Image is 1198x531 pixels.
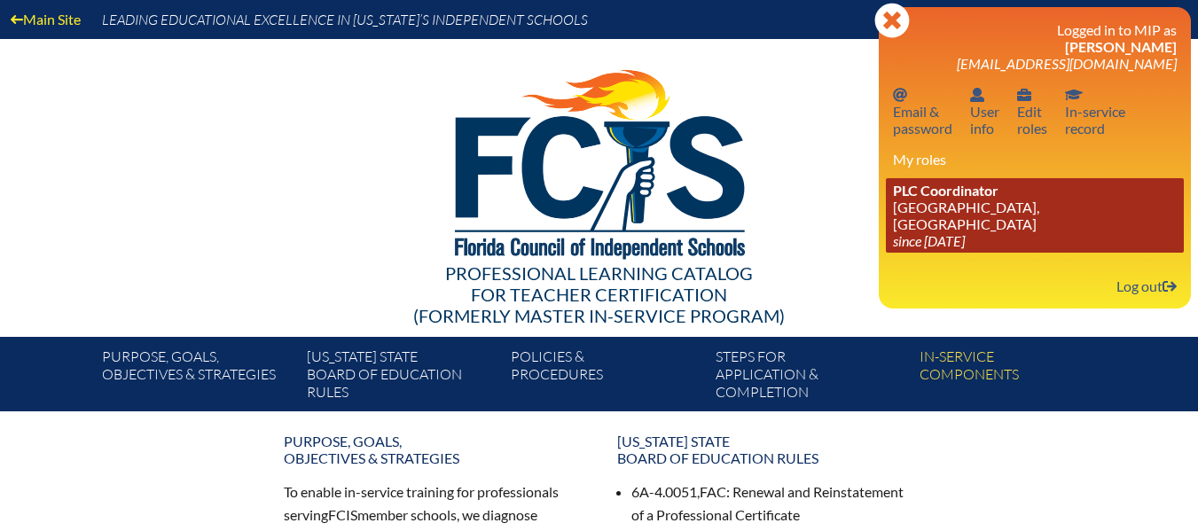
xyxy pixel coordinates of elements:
a: In-service recordIn-servicerecord [1058,82,1132,140]
a: Purpose, goals,objectives & strategies [273,426,592,473]
a: User infoUserinfo [963,82,1006,140]
a: Steps forapplication & completion [709,344,912,411]
i: since [DATE] [893,232,965,249]
span: [EMAIL_ADDRESS][DOMAIN_NAME] [957,55,1177,72]
a: Policies &Procedures [504,344,708,411]
span: for Teacher Certification [471,284,727,305]
svg: User info [970,88,984,102]
a: PLC Coordinator [GEOGRAPHIC_DATA], [GEOGRAPHIC_DATA] since [DATE] [886,178,1184,253]
a: In-servicecomponents [912,344,1116,411]
span: [PERSON_NAME] [1065,38,1177,55]
svg: Close [874,3,910,38]
svg: In-service record [1065,88,1083,102]
a: Main Site [4,7,88,31]
span: FCIS [328,506,357,523]
h3: Logged in to MIP as [893,21,1177,72]
svg: Log out [1163,279,1177,293]
a: Log outLog out [1109,274,1184,298]
a: Purpose, goals,objectives & strategies [95,344,299,411]
div: Professional Learning Catalog (formerly Master In-service Program) [89,262,1110,326]
svg: Email password [893,88,907,102]
a: Email passwordEmail &password [886,82,959,140]
a: [US_STATE] StateBoard of Education rules [300,344,504,411]
a: [US_STATE] StateBoard of Education rules [607,426,926,473]
a: User infoEditroles [1010,82,1054,140]
span: PLC Coordinator [893,182,998,199]
h3: My roles [893,151,1177,168]
span: FAC [700,483,726,500]
svg: User info [1017,88,1031,102]
img: FCISlogo221.eps [416,39,782,281]
li: 6A-4.0051, : Renewal and Reinstatement of a Professional Certificate [631,480,915,527]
